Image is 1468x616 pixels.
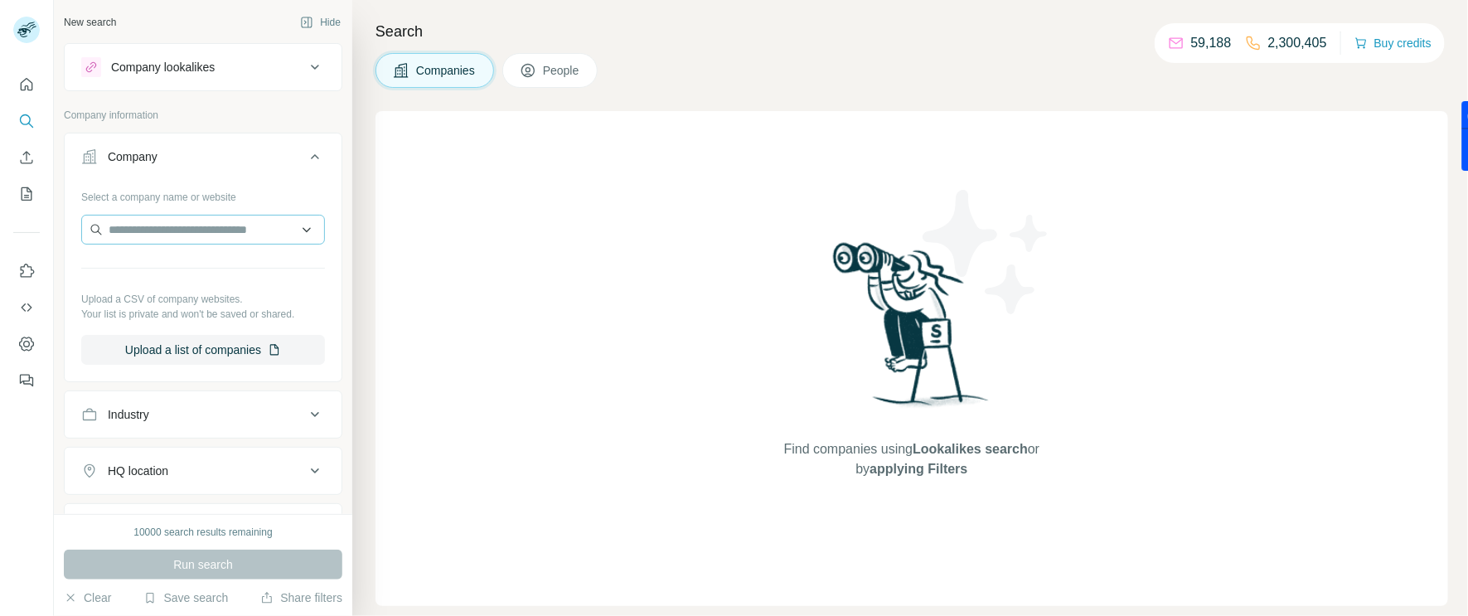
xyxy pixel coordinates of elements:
[260,589,342,606] button: Share filters
[64,15,116,30] div: New search
[1268,33,1327,53] p: 2,300,405
[133,525,272,540] div: 10000 search results remaining
[288,10,352,35] button: Hide
[13,256,40,286] button: Use Surfe on LinkedIn
[64,589,111,606] button: Clear
[65,137,342,183] button: Company
[13,70,40,99] button: Quick start
[143,589,228,606] button: Save search
[1354,32,1432,55] button: Buy credits
[65,451,342,491] button: HQ location
[13,106,40,136] button: Search
[779,439,1044,479] span: Find companies using or by
[81,335,325,365] button: Upload a list of companies
[108,463,168,479] div: HQ location
[65,395,342,434] button: Industry
[913,442,1028,456] span: Lookalikes search
[870,462,967,476] span: applying Filters
[13,293,40,323] button: Use Surfe API
[64,108,342,123] p: Company information
[81,292,325,307] p: Upload a CSV of company websites.
[65,507,342,547] button: Annual revenue ($)
[1191,33,1232,53] p: 59,188
[13,179,40,209] button: My lists
[65,47,342,87] button: Company lookalikes
[108,406,149,423] div: Industry
[416,62,477,79] span: Companies
[81,183,325,205] div: Select a company name or website
[543,62,581,79] span: People
[108,148,157,165] div: Company
[13,366,40,395] button: Feedback
[13,329,40,359] button: Dashboard
[912,177,1061,327] img: Surfe Illustration - Stars
[375,20,1448,43] h4: Search
[13,143,40,172] button: Enrich CSV
[826,238,998,423] img: Surfe Illustration - Woman searching with binoculars
[111,59,215,75] div: Company lookalikes
[81,307,325,322] p: Your list is private and won't be saved or shared.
